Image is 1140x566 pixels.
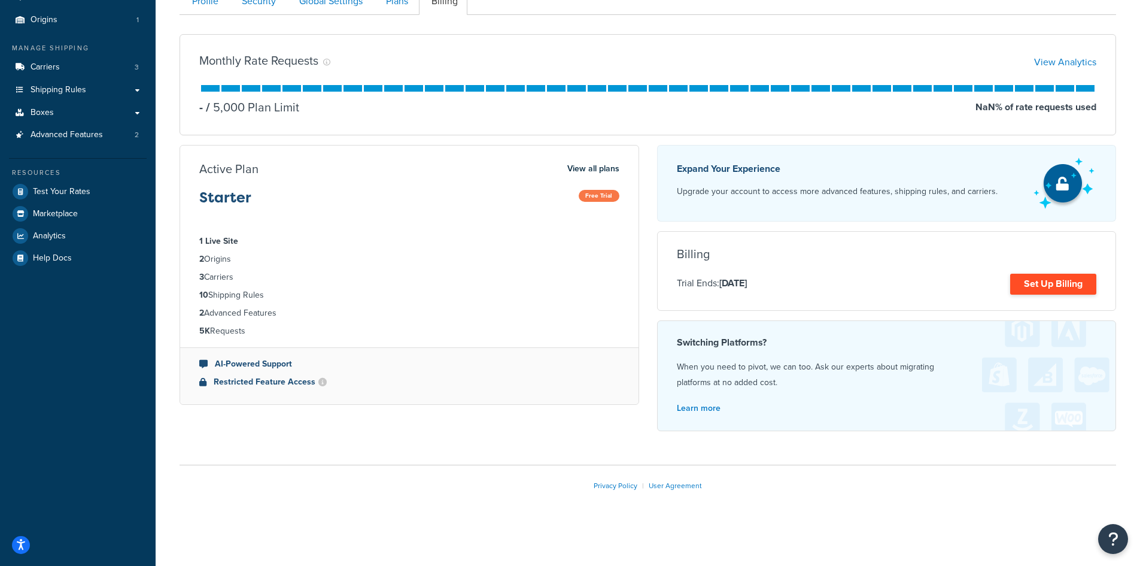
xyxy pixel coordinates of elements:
li: Requests [199,325,619,338]
p: When you need to pivot, we can too. Ask our experts about migrating platforms at no added cost. [677,359,1097,391]
a: Test Your Rates [9,181,147,202]
strong: 5K [199,325,210,337]
p: - [199,99,203,116]
a: Carriers 3 [9,56,147,78]
h3: Active Plan [199,162,259,175]
li: Restricted Feature Access [199,376,619,389]
h3: Billing [677,247,710,261]
span: 1 [136,15,139,25]
p: NaN % of rate requests used [975,99,1096,116]
div: Resources [9,168,147,178]
a: Privacy Policy [594,480,637,491]
p: Upgrade your account to access more advanced features, shipping rules, and carriers. [677,183,998,200]
a: View all plans [567,161,619,177]
h3: Monthly Rate Requests [199,54,318,67]
a: Expand Your Experience Upgrade your account to access more advanced features, shipping rules, and... [657,145,1117,222]
li: Origins [9,9,147,31]
span: Carriers [31,62,60,72]
span: Free Trial [579,190,619,202]
p: 5,000 Plan Limit [203,99,299,116]
p: Expand Your Experience [677,161,998,177]
span: 3 [135,62,139,72]
li: AI-Powered Support [199,358,619,371]
strong: 1 Live Site [199,235,238,247]
p: Trial Ends: [677,276,747,291]
span: 2 [135,130,139,140]
strong: [DATE] [719,276,747,290]
li: Advanced Features [199,307,619,320]
a: Help Docs [9,247,147,269]
strong: 3 [199,271,204,283]
a: Shipping Rules [9,79,147,101]
strong: 2 [199,253,204,265]
span: | [642,480,644,491]
a: User Agreement [649,480,702,491]
li: Carriers [9,56,147,78]
span: Boxes [31,108,54,118]
span: Marketplace [33,209,78,219]
li: Advanced Features [9,124,147,146]
a: Marketplace [9,203,147,225]
a: Analytics [9,225,147,247]
span: Shipping Rules [31,85,86,95]
a: View Analytics [1034,55,1096,69]
div: Manage Shipping [9,43,147,53]
button: Open Resource Center [1098,524,1128,554]
a: Set Up Billing [1010,274,1096,295]
span: Advanced Features [31,130,103,140]
span: Origins [31,15,57,25]
h3: Starter [199,190,251,215]
h4: Switching Platforms? [677,335,1097,350]
a: Advanced Features 2 [9,124,147,146]
span: / [206,98,210,116]
a: Origins 1 [9,9,147,31]
li: Shipping Rules [199,289,619,302]
strong: 10 [199,289,208,301]
li: Carriers [199,271,619,284]
a: Boxes [9,102,147,124]
span: Test Your Rates [33,187,90,197]
strong: 2 [199,307,204,319]
li: Origins [199,253,619,266]
span: Analytics [33,231,66,241]
a: Learn more [677,402,721,414]
span: Help Docs [33,253,72,264]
